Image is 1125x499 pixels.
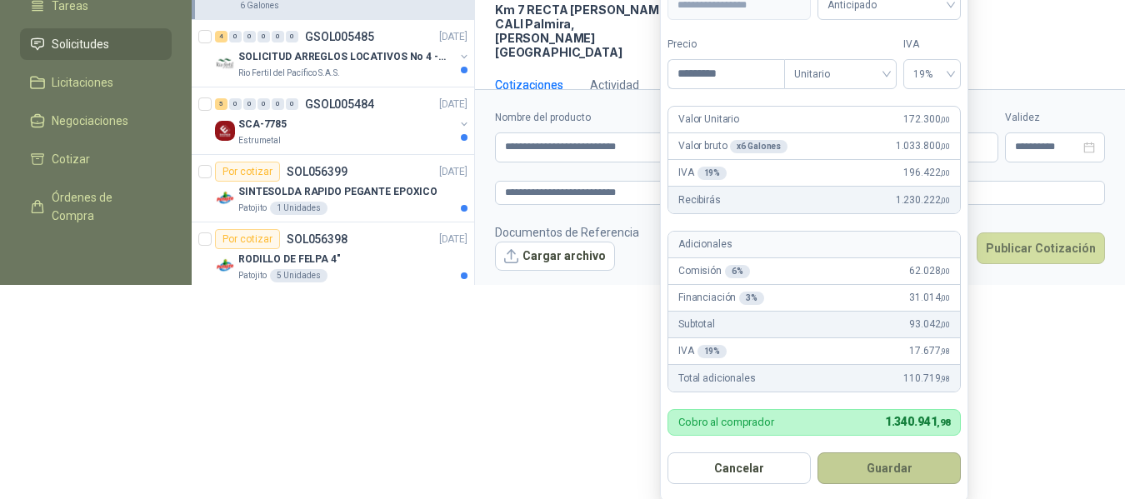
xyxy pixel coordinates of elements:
[909,263,950,279] span: 62.028
[940,267,950,276] span: ,00
[495,242,615,272] button: Cargar archivo
[977,232,1105,264] button: Publicar Cotización
[909,343,950,359] span: 17.677
[20,143,172,175] a: Cotizar
[667,37,784,52] label: Precio
[678,165,727,181] p: IVA
[305,98,374,110] p: GSOL005484
[940,347,950,356] span: ,98
[238,67,340,80] p: Rio Fertil del Pacífico S.A.S.
[1005,110,1105,126] label: Validez
[940,115,950,124] span: ,00
[678,112,739,127] p: Valor Unitario
[678,192,721,208] p: Recibirás
[243,98,256,110] div: 0
[238,49,446,65] p: SOLICITUD ARREGLOS LOCATIVOS No 4 - PICHINDE
[215,256,235,276] img: Company Logo
[270,269,327,282] div: 5 Unidades
[229,98,242,110] div: 0
[439,232,467,247] p: [DATE]
[52,112,128,130] span: Negociaciones
[243,31,256,42] div: 0
[20,182,172,232] a: Órdenes de Compra
[913,62,951,87] span: 19%
[215,162,280,182] div: Por cotizar
[229,31,242,42] div: 0
[257,31,270,42] div: 0
[739,292,764,305] div: 3 %
[495,110,766,126] label: Nombre del producto
[697,167,727,180] div: 19 %
[903,37,961,52] label: IVA
[940,374,950,383] span: ,98
[215,121,235,141] img: Company Logo
[495,76,563,94] div: Cotizaciones
[940,293,950,302] span: ,00
[495,223,639,242] p: Documentos de Referencia
[903,112,950,127] span: 172.300
[896,138,950,154] span: 1.033.800
[257,98,270,110] div: 0
[238,117,287,132] p: SCA-7785
[817,452,961,484] button: Guardar
[678,237,732,252] p: Adicionales
[52,188,156,225] span: Órdenes de Compra
[678,343,727,359] p: IVA
[215,188,235,208] img: Company Logo
[215,53,235,73] img: Company Logo
[238,134,281,147] p: Estrumetal
[495,2,673,59] p: Km 7 RECTA [PERSON_NAME] CALI Palmira , [PERSON_NAME][GEOGRAPHIC_DATA]
[305,31,374,42] p: GSOL005485
[20,28,172,60] a: Solicitudes
[215,31,227,42] div: 4
[286,31,298,42] div: 0
[697,345,727,358] div: 19 %
[940,168,950,177] span: ,00
[20,238,172,270] a: Remisiones
[215,94,471,147] a: 5 0 0 0 0 0 GSOL005484[DATE] Company LogoSCA-7785Estrumetal
[439,97,467,112] p: [DATE]
[678,417,774,427] p: Cobro al comprador
[678,263,750,279] p: Comisión
[270,202,327,215] div: 1 Unidades
[215,229,280,249] div: Por cotizar
[238,252,341,267] p: RODILLO DE FELPA 4"
[678,371,756,387] p: Total adicionales
[730,140,787,153] div: x 6 Galones
[903,165,950,181] span: 196.422
[52,150,90,168] span: Cotizar
[286,98,298,110] div: 0
[909,317,950,332] span: 93.042
[794,62,887,87] span: Unitario
[20,105,172,137] a: Negociaciones
[725,265,750,278] div: 6 %
[885,415,950,428] span: 1.340.941
[940,142,950,151] span: ,00
[287,233,347,245] p: SOL056398
[52,35,109,53] span: Solicitudes
[215,27,471,80] a: 4 0 0 0 0 0 GSOL005485[DATE] Company LogoSOLICITUD ARREGLOS LOCATIVOS No 4 - PICHINDERio Fertil d...
[192,155,474,222] a: Por cotizarSOL056399[DATE] Company LogoSINTESOLDA RAPIDO PEGANTE EPOXICOPatojito1 Unidades
[909,290,950,306] span: 31.014
[896,192,950,208] span: 1.230.222
[940,320,950,329] span: ,00
[238,269,267,282] p: Patojito
[439,29,467,45] p: [DATE]
[439,164,467,180] p: [DATE]
[272,31,284,42] div: 0
[678,317,715,332] p: Subtotal
[238,202,267,215] p: Patojito
[287,166,347,177] p: SOL056399
[667,452,811,484] button: Cancelar
[192,222,474,290] a: Por cotizarSOL056398[DATE] Company LogoRODILLO DE FELPA 4"Patojito5 Unidades
[215,98,227,110] div: 5
[238,184,437,200] p: SINTESOLDA RAPIDO PEGANTE EPOXICO
[940,196,950,205] span: ,00
[678,290,764,306] p: Financiación
[272,98,284,110] div: 0
[590,76,639,94] div: Actividad
[903,371,950,387] span: 110.719
[937,417,950,428] span: ,98
[20,67,172,98] a: Licitaciones
[52,73,113,92] span: Licitaciones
